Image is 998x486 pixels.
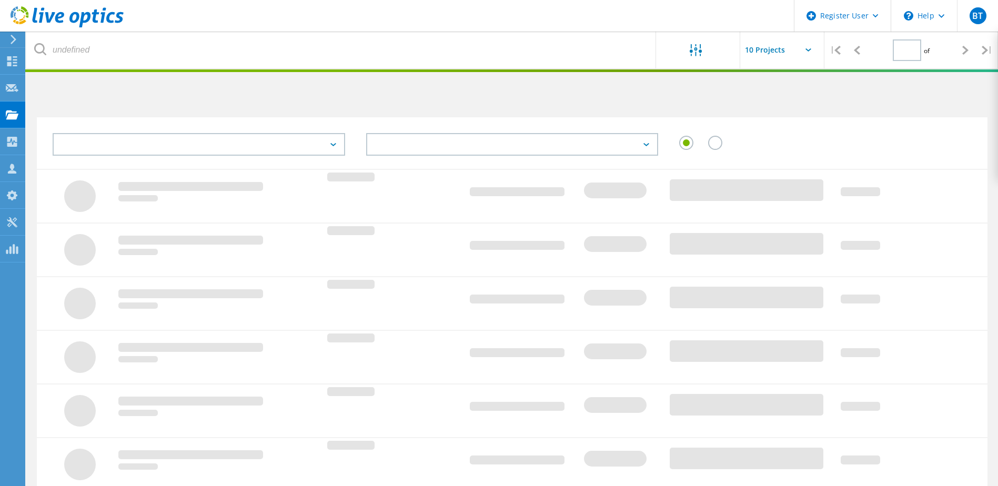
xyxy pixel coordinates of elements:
[924,46,930,55] span: of
[26,32,657,68] input: undefined
[972,12,983,20] span: BT
[824,32,846,69] div: |
[976,32,998,69] div: |
[11,22,124,29] a: Live Optics Dashboard
[904,11,913,21] svg: \n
